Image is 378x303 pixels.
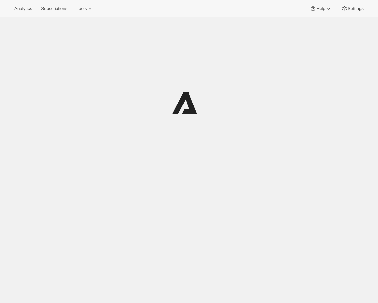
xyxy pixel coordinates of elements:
[37,4,71,13] button: Subscriptions
[337,4,367,13] button: Settings
[14,6,32,11] span: Analytics
[348,6,364,11] span: Settings
[41,6,67,11] span: Subscriptions
[306,4,336,13] button: Help
[73,4,97,13] button: Tools
[316,6,325,11] span: Help
[77,6,87,11] span: Tools
[11,4,36,13] button: Analytics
